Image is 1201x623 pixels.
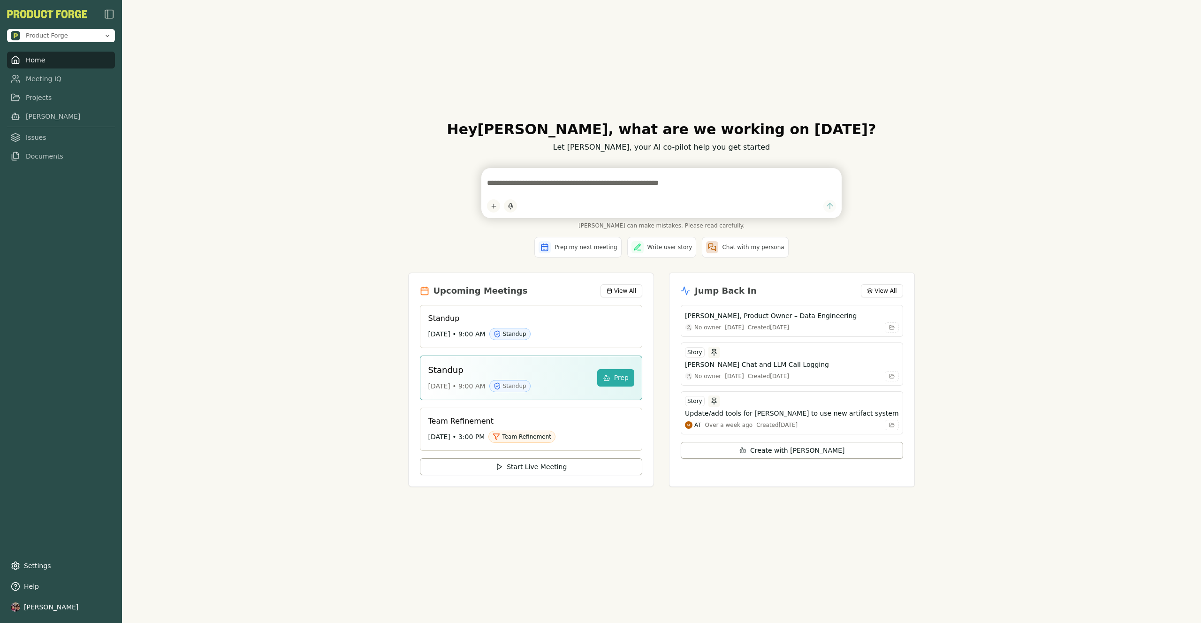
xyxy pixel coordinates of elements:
[7,52,115,68] a: Home
[534,237,621,258] button: Prep my next meeting
[748,324,789,331] div: Created [DATE]
[748,372,789,380] div: Created [DATE]
[694,324,721,331] span: No owner
[685,409,899,418] button: Update/add tools for [PERSON_NAME] to use new artifact system
[489,328,531,340] div: Standup
[555,243,617,251] span: Prep my next meeting
[11,602,20,612] img: profile
[705,421,753,429] div: Over a week ago
[104,8,115,20] img: sidebar
[725,324,744,331] div: [DATE]
[7,148,115,165] a: Documents
[627,237,697,258] button: Write user story
[685,360,899,369] button: [PERSON_NAME] Chat and LLM Call Logging
[428,313,627,324] h3: Standup
[681,442,903,459] button: Create with [PERSON_NAME]
[647,243,692,251] span: Write user story
[481,222,842,229] span: [PERSON_NAME] can make mistakes. Please read carefully.
[7,108,115,125] a: [PERSON_NAME]
[600,284,642,297] button: View All
[756,421,798,429] div: Created [DATE]
[428,364,589,376] h3: Standup
[7,557,115,574] a: Settings
[428,416,627,427] h3: Team Refinement
[420,356,642,400] a: Standup[DATE] • 9:00 AMStandupPrep
[685,311,899,320] button: [PERSON_NAME], Product Owner – Data Engineering
[433,284,527,297] h2: Upcoming Meetings
[408,121,914,138] h1: Hey [PERSON_NAME] , what are we working on [DATE]?
[507,462,567,471] span: Start Live Meeting
[7,29,115,42] button: Open organization switcher
[614,373,629,383] span: Prep
[7,10,87,18] img: Product Forge
[420,408,642,451] a: Team Refinement[DATE] • 3:00 PMTeam Refinement
[487,199,500,213] button: Add content to chat
[408,142,914,153] p: Let [PERSON_NAME], your AI co-pilot help you get started
[694,372,721,380] span: No owner
[7,89,115,106] a: Projects
[428,328,627,340] div: [DATE] • 9:00 AM
[7,129,115,146] a: Issues
[823,200,836,213] button: Send message
[702,237,788,258] button: Chat with my persona
[504,199,517,213] button: Start dictation
[7,578,115,595] button: Help
[7,599,115,615] button: [PERSON_NAME]
[420,458,642,475] button: Start Live Meeting
[685,396,705,406] div: Story
[685,311,857,320] h3: [PERSON_NAME], Product Owner – Data Engineering
[428,380,589,392] div: [DATE] • 9:00 AM
[874,287,897,295] span: View All
[488,431,555,443] div: Team Refinement
[7,70,115,87] a: Meeting IQ
[428,431,627,443] div: [DATE] • 3:00 PM
[7,10,87,18] button: PF-Logo
[695,284,757,297] h2: Jump Back In
[725,372,744,380] div: [DATE]
[420,305,642,348] a: Standup[DATE] • 9:00 AMStandup
[26,31,68,40] span: Product Forge
[614,287,636,295] span: View All
[11,31,20,40] img: Product Forge
[489,380,531,392] div: Standup
[722,243,784,251] span: Chat with my persona
[685,360,829,369] h3: [PERSON_NAME] Chat and LLM Call Logging
[750,446,844,455] span: Create with [PERSON_NAME]
[685,421,692,429] img: Adam Tucker
[694,421,701,429] span: AT
[685,347,705,357] div: Story
[861,284,903,297] button: View All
